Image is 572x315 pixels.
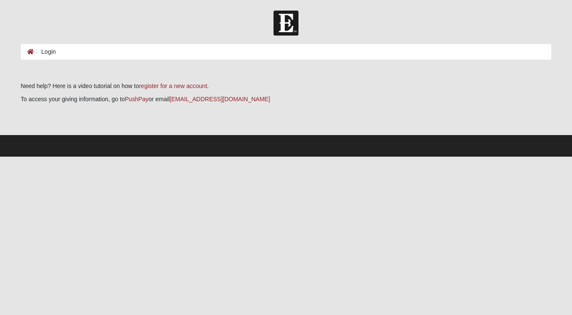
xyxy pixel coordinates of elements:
a: [EMAIL_ADDRESS][DOMAIN_NAME] [170,96,270,102]
a: PushPay [125,96,149,102]
p: To access your giving information, go to or email [21,95,551,104]
p: Need help? Here is a video tutorial on how to . [21,82,551,91]
img: Church of Eleven22 Logo [274,11,298,36]
li: Login [34,47,56,56]
a: register for a new account [139,83,207,89]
